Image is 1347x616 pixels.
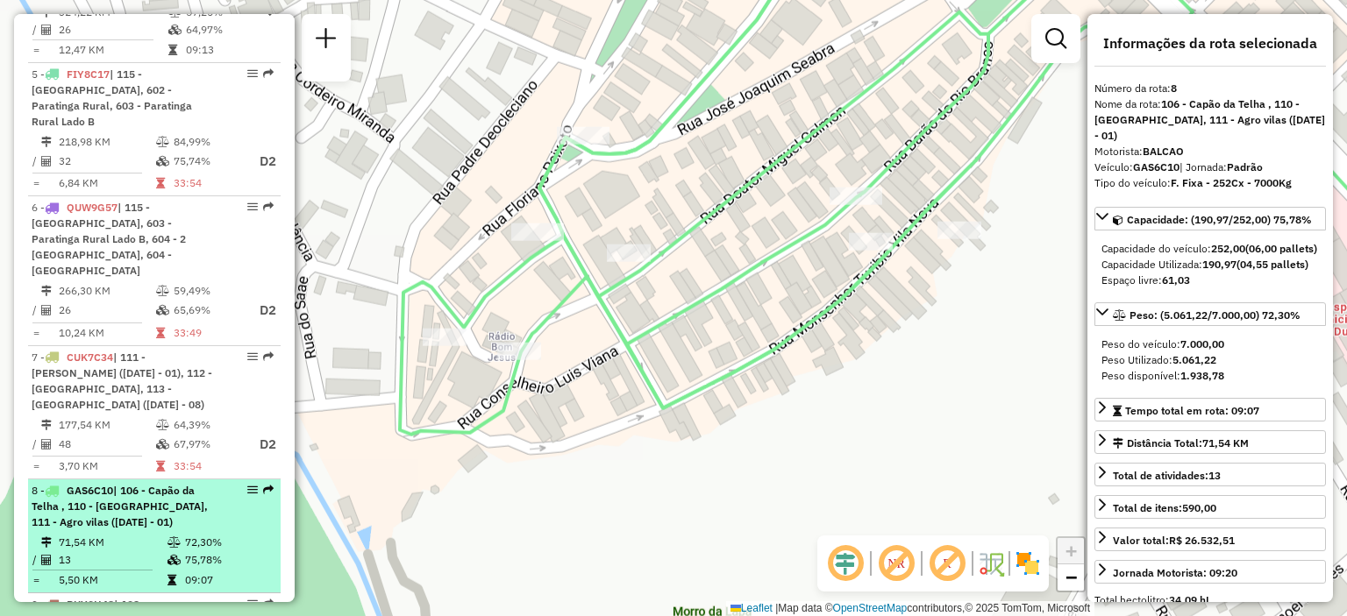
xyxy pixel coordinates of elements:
div: Valor total: [1113,533,1235,549]
span: Ocultar deslocamento [824,542,866,584]
span: Capacidade: (190,97/252,00) 75,78% [1127,213,1312,226]
div: Jornada Motorista: 09:20 [1113,565,1237,581]
td: 26 [58,21,167,39]
i: % de utilização do peso [156,286,169,296]
td: 71,54 KM [58,534,167,551]
span: | [775,602,778,614]
td: 33:54 [173,174,243,192]
i: Tempo total em rota [168,45,177,55]
div: Capacidade: (190,97/252,00) 75,78% [1094,234,1326,295]
a: Exibir filtros [1038,21,1073,56]
div: Peso Utilizado: [1101,352,1319,368]
td: 75,78% [184,551,273,569]
td: 10,24 KM [58,324,155,342]
em: Opções [247,68,258,79]
div: Map data © contributors,© 2025 TomTom, Microsoft [726,601,1094,616]
div: Peso: (5.061,22/7.000,00) 72,30% [1094,329,1326,391]
span: GAS6C10 [67,484,113,497]
td: / [32,300,40,322]
i: Distância Total [41,137,52,147]
h4: Informações da rota selecionada [1094,35,1326,52]
img: Fluxo de ruas [977,549,1005,577]
a: Nova sessão e pesquisa [309,21,344,60]
p: D2 [245,301,276,321]
td: 32 [58,151,155,173]
em: Opções [247,351,258,362]
div: Veículo: [1094,159,1326,175]
div: Tipo do veículo: [1094,175,1326,191]
em: Rota exportada [263,485,274,495]
strong: 1.938,78 [1180,369,1224,382]
strong: 7.000,00 [1180,337,1224,350]
em: Opções [247,485,258,495]
em: Rota exportada [263,598,274,609]
td: 33:49 [173,324,243,342]
a: Jornada Motorista: 09:20 [1094,560,1326,584]
i: Total de Atividades [41,439,52,450]
td: 177,54 KM [58,416,155,434]
td: = [32,571,40,589]
i: Tempo total em rota [156,178,165,188]
a: Valor total:R$ 26.532,51 [1094,527,1326,551]
i: Tempo total em rota [167,575,176,585]
strong: BALCAO [1143,145,1184,158]
span: 71,54 KM [1202,436,1249,450]
a: Tempo total em rota: 09:07 [1094,398,1326,421]
td: 12,47 KM [58,41,167,59]
a: Peso: (5.061,22/7.000,00) 72,30% [1094,302,1326,326]
td: = [32,174,40,192]
td: = [32,324,40,342]
td: 218,98 KM [58,133,155,151]
span: Exibir NR [875,542,917,584]
div: Capacidade do veículo: [1101,241,1319,257]
td: 64,39% [173,416,243,434]
i: % de utilização da cubagem [156,156,169,166]
em: Rota exportada [263,68,274,79]
strong: 252,00 [1211,242,1245,255]
span: − [1065,566,1077,588]
i: % de utilização do peso [156,420,169,430]
span: + [1065,540,1077,562]
span: | Jornada: [1180,160,1263,173]
em: Rota exportada [263,351,274,362]
span: Total de atividades: [1113,469,1221,482]
td: 72,30% [184,534,273,551]
strong: 590,00 [1182,501,1216,514]
td: 5,50 KM [58,571,167,589]
td: / [32,551,40,569]
strong: 13 [1208,469,1221,482]
a: Zoom in [1058,538,1084,564]
strong: 5.061,22 [1172,353,1216,366]
div: Distância Total: [1113,435,1249,451]
div: Capacidade Utilizada: [1101,257,1319,273]
span: | 106 - Capão da Telha , 110 - [GEOGRAPHIC_DATA], 111 - Agro vilas ([DATE] - 01) [32,484,208,528]
td: / [32,21,40,39]
strong: R$ 26.532,51 [1169,534,1235,547]
span: 8 - [32,484,208,528]
span: | 115 - [GEOGRAPHIC_DATA], 602 - Paratinga Rural, 603 - Paratinga Rural Lado B [32,67,192,128]
td: 59,49% [173,282,243,300]
span: Exibir rótulo [926,542,968,584]
i: Tempo total em rota [156,328,165,338]
span: FIY8C17 [67,67,110,81]
td: 67,97% [173,434,243,456]
span: RUY0H48 [67,598,114,611]
i: % de utilização do peso [156,137,169,147]
span: 7 - [32,350,212,411]
span: Tempo total em rota: 09:07 [1125,404,1259,417]
i: Total de Atividades [41,555,52,565]
div: Total de itens: [1113,500,1216,516]
a: Total de itens:590,00 [1094,495,1326,519]
td: / [32,434,40,456]
div: Número da rota: [1094,81,1326,96]
a: Distância Total:71,54 KM [1094,430,1326,454]
td: 26 [58,300,155,322]
i: % de utilização da cubagem [167,555,181,565]
span: 6 - [32,201,186,277]
div: Total hectolitro: [1094,592,1326,608]
p: D2 [245,152,276,172]
strong: GAS6C10 [1133,160,1180,173]
i: Total de Atividades [41,156,52,166]
td: 13 [58,551,167,569]
a: Zoom out [1058,564,1084,591]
